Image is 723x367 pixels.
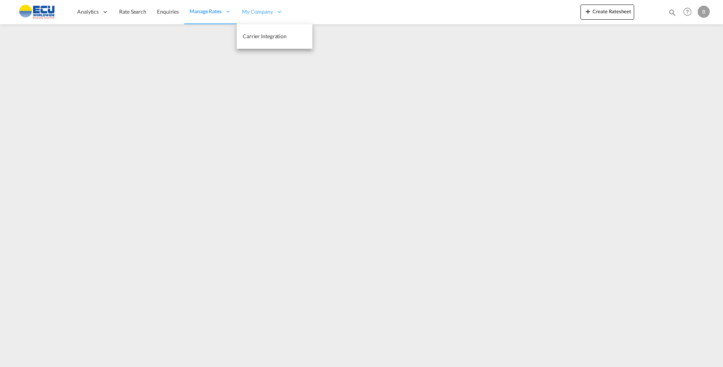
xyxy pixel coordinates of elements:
md-icon: icon-magnify [668,8,676,17]
img: 6cccb1402a9411edb762cf9624ab9cda.png [11,3,62,20]
span: Manage Rates [189,8,222,15]
md-icon: icon-plus 400-fg [583,7,593,16]
span: My Company [242,8,273,16]
span: Carrier Integration [243,33,287,39]
span: Analytics [77,8,99,16]
span: Help [681,5,694,18]
div: B [698,6,710,18]
span: Enquiries [157,8,179,15]
div: icon-magnify [668,8,676,20]
a: Carrier Integration [237,24,312,49]
iframe: Chat [6,327,32,356]
button: icon-plus 400-fgCreate Ratesheet [580,5,634,20]
span: Rate Search [119,8,146,15]
div: Help [681,5,698,19]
